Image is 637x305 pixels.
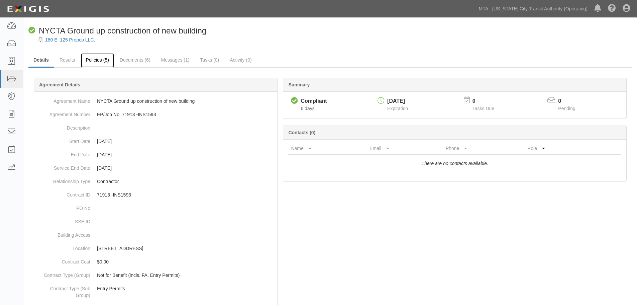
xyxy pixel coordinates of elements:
a: Policies (5) [81,53,114,68]
dt: Contract Type (Group) [37,269,90,279]
p: [STREET_ADDRESS] [97,245,275,252]
dt: Agreement Name [37,94,90,104]
b: Agreement Details [39,82,80,87]
i: Help Center - Complianz [608,5,616,13]
a: Documents (6) [115,53,155,67]
a: Details [28,53,54,68]
dd: NYCTA Ground up construction of new building [37,94,275,108]
dt: Contract Type (Sub Group) [37,282,90,299]
dd: [DATE] [37,148,275,161]
p: 0 [558,97,583,105]
dt: Building Access [37,228,90,238]
img: logo-5460c22ac91f19d4615b14bd174203de0afe785f0fc80cf4dbbc73dc1793850b.png [5,3,51,15]
i: Compliant [28,27,35,34]
dd: [DATE] [37,135,275,148]
dt: Service End Date [37,161,90,171]
dt: Start Date [37,135,90,145]
th: Name [288,142,367,155]
dt: PO No [37,202,90,212]
th: Phone [443,142,525,155]
span: Since 09/11/2025 [301,106,314,111]
th: Email [367,142,443,155]
div: [DATE] [387,97,408,105]
div: Compliant [301,97,327,105]
p: $0.00 [97,258,275,265]
a: MTA - [US_STATE] City Transit Authority (Operating) [475,2,591,15]
span: Pending [558,106,575,111]
dd: EP/Job No. 71913 -INS1593 [37,108,275,121]
dd: Contractor [37,175,275,188]
a: Activity (0) [225,53,256,67]
b: Contacts (0) [288,130,315,135]
dt: End Date [37,148,90,158]
dt: SSE ID [37,215,90,225]
p: Not for Benefit (incls. FA, Entry Permits) [97,272,275,279]
dt: Contract ID [37,188,90,198]
span: NYCTA Ground up construction of new building [39,26,206,35]
a: Tasks (0) [195,53,224,67]
dt: Description [37,121,90,131]
dt: Agreement Number [37,108,90,118]
i: There are no contacts available. [422,161,488,166]
dt: Location [37,242,90,252]
span: Tasks Due [472,106,494,111]
p: 0 [472,97,503,105]
th: Role [525,142,595,155]
a: Messages (1) [156,53,195,67]
p: 71913 -INS1593 [97,192,275,198]
dd: [DATE] [37,161,275,175]
p: Entry Permits [97,285,275,292]
b: Summary [288,82,310,87]
dt: Contract Cost [37,255,90,265]
span: Expiration [387,106,408,111]
dt: Relationship Type [37,175,90,185]
i: Compliant [291,97,298,104]
a: Results [55,53,80,67]
div: NYCTA Ground up construction of new building [28,25,206,36]
a: 180 E. 125 Propco LLC. [45,37,95,43]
